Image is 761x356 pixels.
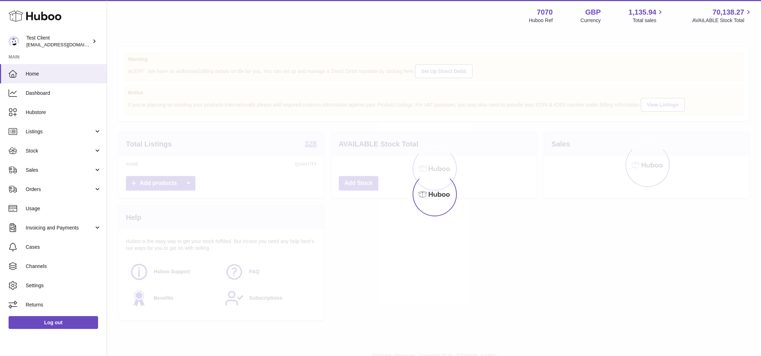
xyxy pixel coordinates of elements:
[26,128,94,135] span: Listings
[26,148,94,154] span: Stock
[9,36,19,47] img: internalAdmin-7070@internal.huboo.com
[9,316,98,329] a: Log out
[692,17,752,24] span: AVAILABLE Stock Total
[629,7,657,17] span: 1,135.94
[26,263,101,270] span: Channels
[26,71,101,77] span: Home
[633,17,664,24] span: Total sales
[629,7,665,24] a: 1,135.94 Total sales
[26,244,101,251] span: Cases
[713,7,744,17] span: 70,138.27
[537,7,553,17] strong: 7070
[26,301,101,308] span: Returns
[26,35,91,48] div: Test Client
[581,17,601,24] div: Currency
[26,282,101,289] span: Settings
[26,167,94,174] span: Sales
[26,42,105,47] span: [EMAIL_ADDRESS][DOMAIN_NAME]
[26,90,101,97] span: Dashboard
[585,7,601,17] strong: GBP
[26,225,94,231] span: Invoicing and Payments
[692,7,752,24] a: 70,138.27 AVAILABLE Stock Total
[529,17,553,24] div: Huboo Ref
[26,186,94,193] span: Orders
[26,109,101,116] span: Hubstore
[26,205,101,212] span: Usage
